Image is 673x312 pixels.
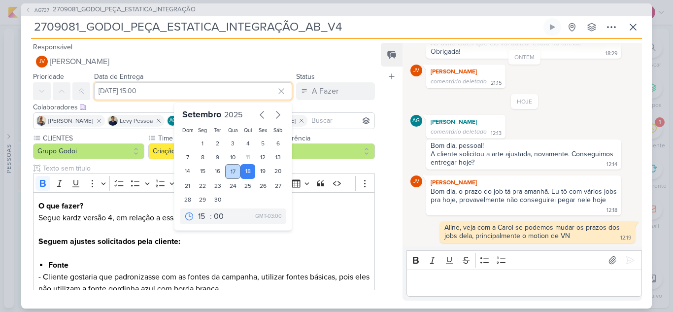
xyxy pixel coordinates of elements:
[182,109,221,120] span: Setembro
[428,117,504,127] div: [PERSON_NAME]
[180,179,196,193] div: 21
[431,128,487,135] span: comentário deletado
[210,137,226,150] div: 2
[41,163,375,173] input: Texto sem título
[94,72,143,81] label: Data de Entrega
[195,150,210,164] div: 8
[94,82,292,100] input: Select a date
[412,118,420,124] p: AG
[225,164,240,179] div: 17
[240,164,256,179] div: 18
[264,143,375,159] button: Pontual
[428,67,504,76] div: [PERSON_NAME]
[606,207,617,214] div: 12:18
[33,72,64,81] label: Prioridade
[33,102,375,112] div: Colaboradores
[240,150,256,164] div: 11
[36,56,48,68] div: Joney Viana
[180,193,196,207] div: 28
[270,137,286,150] div: 6
[309,115,372,127] input: Buscar
[428,177,619,187] div: [PERSON_NAME]
[169,118,176,123] p: AG
[444,223,622,240] div: Aline, veja com a Carol se podemos mudar os prazos dos jobs dela, principalmente o motion de VN
[225,179,240,193] div: 24
[548,23,556,31] div: Ligar relógio
[255,179,270,193] div: 26
[210,164,226,179] div: 16
[39,59,45,65] p: JV
[296,82,375,100] button: A Fazer
[242,127,254,135] div: Qui
[257,127,269,135] div: Sex
[406,250,642,270] div: Editor toolbar
[620,234,631,242] div: 12:19
[31,18,541,36] input: Kard Sem Título
[240,179,256,193] div: 25
[48,260,68,270] strong: Fonte
[225,137,240,150] div: 3
[431,150,615,167] div: A cliente solicitou a arte ajustada, novamente. Conseguimos entregar hoje?
[431,47,460,56] div: Obrigada!
[38,201,83,211] strong: O que fazer?
[157,133,260,143] label: Time
[33,173,375,193] div: Editor toolbar
[312,85,338,97] div: A Fazer
[195,164,210,179] div: 15
[36,116,46,126] img: Iara Santos
[410,115,422,127] div: Aline Gimenez Graciano
[413,68,419,73] p: JV
[210,179,226,193] div: 23
[240,137,256,150] div: 4
[195,193,210,207] div: 29
[296,72,315,81] label: Status
[255,150,270,164] div: 12
[431,78,487,85] span: comentário deletado
[212,127,224,135] div: Ter
[120,116,153,125] span: Levy Pessoa
[33,43,72,51] label: Responsável
[210,150,226,164] div: 9
[33,53,375,70] button: JV [PERSON_NAME]
[410,175,422,187] div: Joney Viana
[272,127,284,135] div: Sáb
[491,130,502,138] div: 12:13
[210,193,226,207] div: 30
[272,133,375,143] label: Recorrência
[270,150,286,164] div: 13
[270,179,286,193] div: 27
[50,56,109,68] span: [PERSON_NAME]
[168,116,177,126] div: Aline Gimenez Graciano
[491,79,502,87] div: 21:15
[413,179,419,184] p: JV
[182,127,194,135] div: Dom
[180,150,196,164] div: 7
[255,164,270,179] div: 19
[148,143,260,159] button: Criação
[255,212,282,220] div: GMT-03:00
[224,110,242,120] span: 2025
[606,161,617,169] div: 12:14
[410,65,422,76] div: Joney Viana
[180,164,196,179] div: 14
[210,210,212,222] div: :
[197,127,208,135] div: Seg
[195,179,210,193] div: 22
[38,237,180,246] strong: Seguem ajustes solicitados pela cliente:
[606,50,617,58] div: 18:29
[431,187,619,204] div: Bom dia, o prazo do job tá pra amanhã. Eu tô com vários jobs pra hoje, provavelmente não consegui...
[108,116,118,126] img: Levy Pessoa
[38,271,370,295] p: - Cliente gostaria que padronizasse com as fontes da campanha, utilizar fontes básicas, pois eles...
[255,137,270,150] div: 5
[38,200,370,224] p: Segue kardz versão 4, em relação a essa criação.
[227,127,238,135] div: Qua
[406,270,642,297] div: Editor editing area: main
[195,137,210,150] div: 1
[33,143,144,159] button: Grupo Godoi
[48,116,93,125] span: [PERSON_NAME]
[270,164,286,179] div: 20
[225,150,240,164] div: 10
[42,133,144,143] label: CLIENTES
[431,141,617,150] div: Bom dia, pessoal!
